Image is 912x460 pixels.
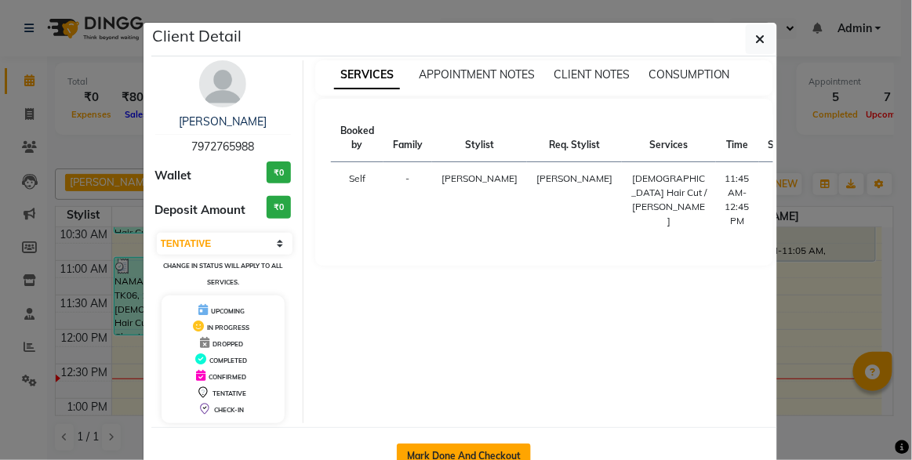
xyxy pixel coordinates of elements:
[191,139,254,154] span: 7972765988
[527,114,622,162] th: Req. Stylist
[649,67,730,81] span: CONSUMPTION
[759,114,808,162] th: Status
[207,324,249,331] span: IN PROGRESS
[334,61,400,89] span: SERVICES
[163,262,282,286] small: Change in status will apply to all services.
[155,201,246,219] span: Deposit Amount
[383,114,432,162] th: Family
[211,307,245,315] span: UPCOMING
[199,60,246,107] img: avatar
[267,196,291,219] h3: ₹0
[267,161,291,184] h3: ₹0
[209,357,247,364] span: COMPLETED
[716,114,759,162] th: Time
[179,114,267,129] a: [PERSON_NAME]
[209,373,246,381] span: CONFIRMED
[716,162,759,238] td: 11:45 AM-12:45 PM
[622,114,716,162] th: Services
[214,406,244,414] span: CHECK-IN
[536,172,612,184] span: [PERSON_NAME]
[155,167,192,185] span: Wallet
[213,340,243,348] span: DROPPED
[331,114,383,162] th: Booked by
[419,67,535,81] span: APPOINTMENT NOTES
[631,172,707,228] div: [DEMOGRAPHIC_DATA] Hair Cut / [PERSON_NAME]
[383,162,432,238] td: -
[213,389,246,397] span: TENTATIVE
[432,114,527,162] th: Stylist
[441,172,518,184] span: [PERSON_NAME]
[554,67,630,81] span: CLIENT NOTES
[331,162,383,238] td: Self
[153,24,242,48] h5: Client Detail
